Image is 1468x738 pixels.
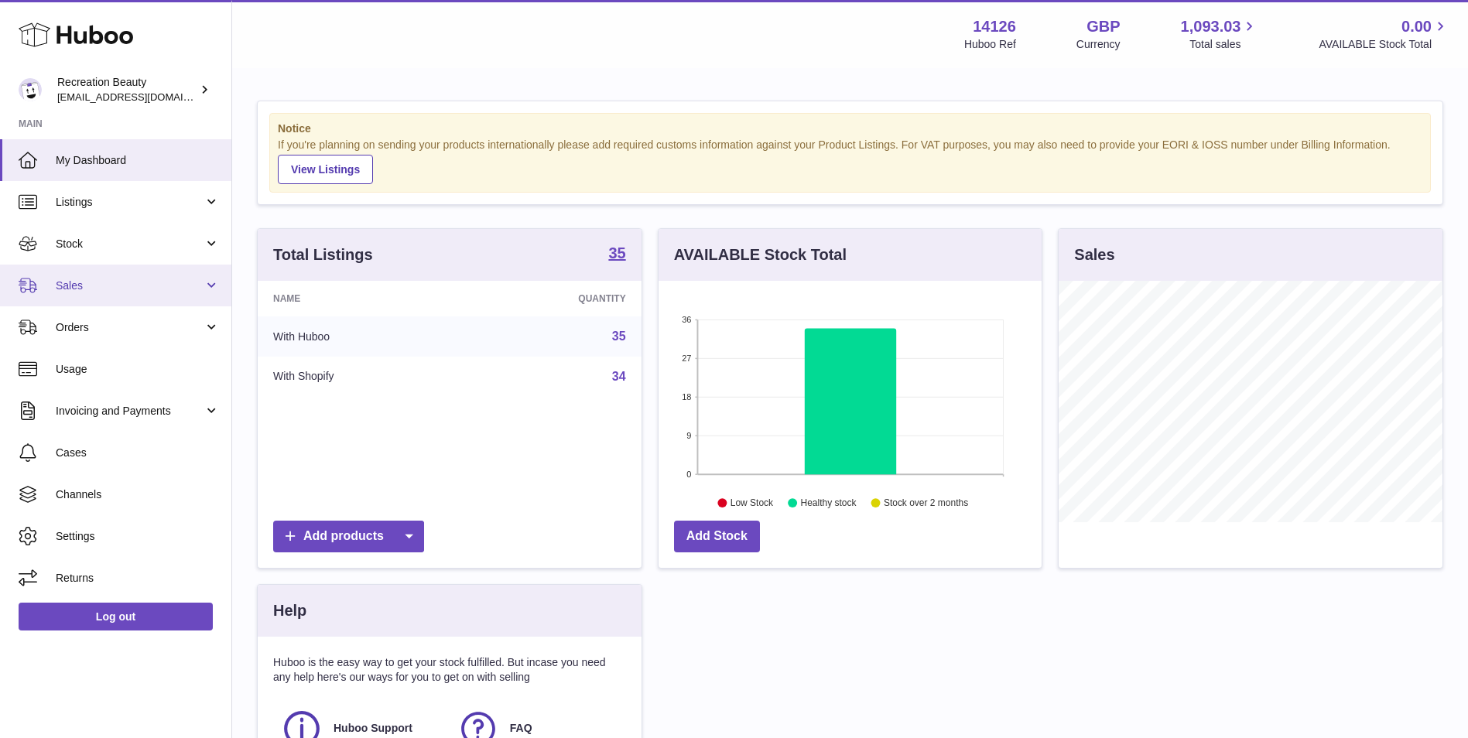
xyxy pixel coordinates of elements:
text: 0 [686,470,691,479]
div: Recreation Beauty [57,75,197,104]
span: AVAILABLE Stock Total [1319,37,1449,52]
h3: Sales [1074,244,1114,265]
span: FAQ [510,721,532,736]
text: 18 [682,392,691,401]
span: Orders [56,320,204,335]
strong: 35 [608,245,625,261]
a: 0.00 AVAILABLE Stock Total [1319,16,1449,52]
h3: Total Listings [273,244,373,265]
text: Healthy stock [800,497,857,508]
text: 9 [686,431,691,440]
a: Add Stock [674,521,760,552]
strong: GBP [1086,16,1120,37]
span: Total sales [1189,37,1258,52]
a: Add products [273,521,424,552]
span: Invoicing and Payments [56,404,204,419]
text: 27 [682,354,691,363]
a: 34 [612,370,626,383]
div: If you're planning on sending your products internationally please add required customs informati... [278,138,1422,184]
span: Stock [56,237,204,251]
span: 0.00 [1401,16,1432,37]
span: Sales [56,278,204,293]
span: Returns [56,571,220,586]
strong: 14126 [973,16,1016,37]
a: 35 [612,330,626,343]
div: Currency [1076,37,1121,52]
span: [EMAIL_ADDRESS][DOMAIN_NAME] [57,91,228,103]
span: My Dashboard [56,153,220,168]
img: customercare@recreationbeauty.com [19,78,42,101]
a: Log out [19,603,213,630]
th: Name [258,281,464,316]
span: Usage [56,362,220,377]
td: With Shopify [258,357,464,397]
span: Huboo Support [334,721,412,736]
h3: AVAILABLE Stock Total [674,244,847,265]
th: Quantity [464,281,641,316]
span: Listings [56,195,204,210]
span: 1,093.03 [1181,16,1241,37]
span: Settings [56,529,220,544]
strong: Notice [278,121,1422,136]
text: Stock over 2 months [884,497,968,508]
a: 35 [608,245,625,264]
text: 36 [682,315,691,324]
span: Cases [56,446,220,460]
span: Channels [56,487,220,502]
a: 1,093.03 Total sales [1181,16,1259,52]
p: Huboo is the easy way to get your stock fulfilled. But incase you need any help here's our ways f... [273,655,626,685]
a: View Listings [278,155,373,184]
text: Low Stock [731,497,774,508]
h3: Help [273,600,306,621]
td: With Huboo [258,316,464,357]
div: Huboo Ref [964,37,1016,52]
